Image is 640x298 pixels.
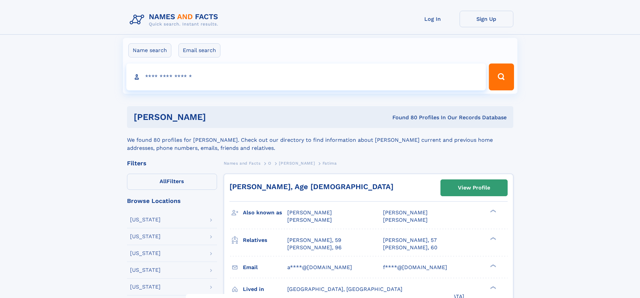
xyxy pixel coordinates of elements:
[229,182,393,191] a: [PERSON_NAME], Age [DEMOGRAPHIC_DATA]
[383,237,437,244] a: [PERSON_NAME], 57
[460,11,513,27] a: Sign Up
[128,43,171,57] label: Name search
[130,234,161,239] div: [US_STATE]
[287,237,341,244] a: [PERSON_NAME], 59
[287,244,342,251] a: [PERSON_NAME], 96
[127,11,224,29] img: Logo Names and Facts
[383,209,428,216] span: [PERSON_NAME]
[130,217,161,222] div: [US_STATE]
[458,180,490,196] div: View Profile
[127,128,513,152] div: We found 80 profiles for [PERSON_NAME]. Check out our directory to find information about [PERSON...
[287,217,332,223] span: [PERSON_NAME]
[134,113,299,121] h1: [PERSON_NAME]
[178,43,220,57] label: Email search
[243,262,287,273] h3: Email
[130,267,161,273] div: [US_STATE]
[383,217,428,223] span: [PERSON_NAME]
[243,207,287,218] h3: Also known as
[243,284,287,295] h3: Lived in
[279,159,315,167] a: [PERSON_NAME]
[130,251,161,256] div: [US_STATE]
[160,178,167,184] span: All
[488,285,497,290] div: ❯
[406,11,460,27] a: Log In
[268,161,271,166] span: O
[279,161,315,166] span: [PERSON_NAME]
[488,236,497,241] div: ❯
[127,160,217,166] div: Filters
[299,114,507,121] div: Found 80 Profiles In Our Records Database
[323,161,337,166] span: Fatima
[441,180,507,196] a: View Profile
[488,209,497,213] div: ❯
[126,63,486,90] input: search input
[383,244,437,251] a: [PERSON_NAME], 60
[488,263,497,268] div: ❯
[287,209,332,216] span: [PERSON_NAME]
[224,159,261,167] a: Names and Facts
[489,63,514,90] button: Search Button
[243,235,287,246] h3: Relatives
[127,174,217,190] label: Filters
[268,159,271,167] a: O
[127,198,217,204] div: Browse Locations
[287,286,402,292] span: [GEOGRAPHIC_DATA], [GEOGRAPHIC_DATA]
[130,284,161,290] div: [US_STATE]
